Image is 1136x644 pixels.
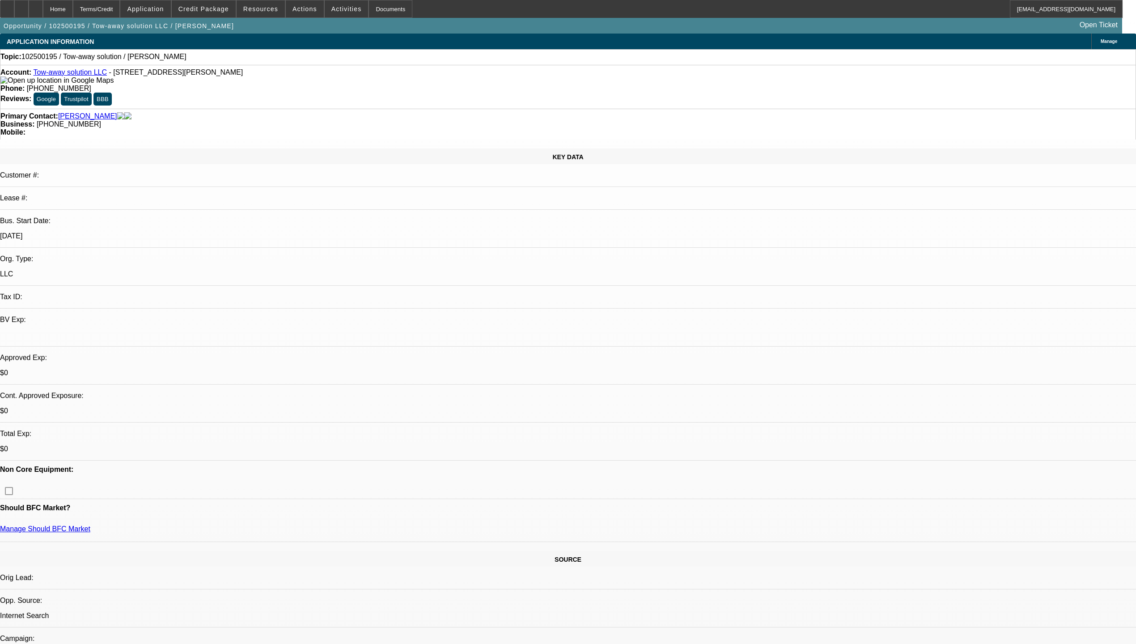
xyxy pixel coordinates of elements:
span: Application [127,5,164,13]
button: Google [34,93,59,106]
strong: Reviews: [0,95,31,102]
strong: Mobile: [0,128,25,136]
span: Actions [292,5,317,13]
img: Open up location in Google Maps [0,76,114,85]
strong: Topic: [0,53,21,61]
img: linkedin-icon.png [124,112,131,120]
button: Application [120,0,170,17]
span: Activities [331,5,362,13]
button: Credit Package [172,0,236,17]
span: Opportunity / 102500195 / Tow-away solution LLC / [PERSON_NAME] [4,22,234,30]
a: [PERSON_NAME] [58,112,117,120]
span: Credit Package [178,5,229,13]
span: SOURCE [555,556,581,563]
a: Tow-away solution LLC [33,68,107,76]
span: Resources [243,5,278,13]
button: Activities [325,0,369,17]
button: Resources [237,0,285,17]
strong: Account: [0,68,31,76]
strong: Business: [0,120,34,128]
button: Actions [286,0,324,17]
span: [PHONE_NUMBER] [27,85,91,92]
img: facebook-icon.png [117,112,124,120]
span: KEY DATA [552,153,583,161]
span: [PHONE_NUMBER] [37,120,101,128]
span: 102500195 / Tow-away solution / [PERSON_NAME] [21,53,187,61]
span: APPLICATION INFORMATION [7,38,94,45]
button: Trustpilot [61,93,91,106]
span: - [STREET_ADDRESS][PERSON_NAME] [109,68,243,76]
a: View Google Maps [0,76,114,84]
button: BBB [93,93,112,106]
strong: Primary Contact: [0,112,58,120]
strong: Phone: [0,85,25,92]
a: Open Ticket [1076,17,1121,33]
span: Manage [1101,39,1117,44]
